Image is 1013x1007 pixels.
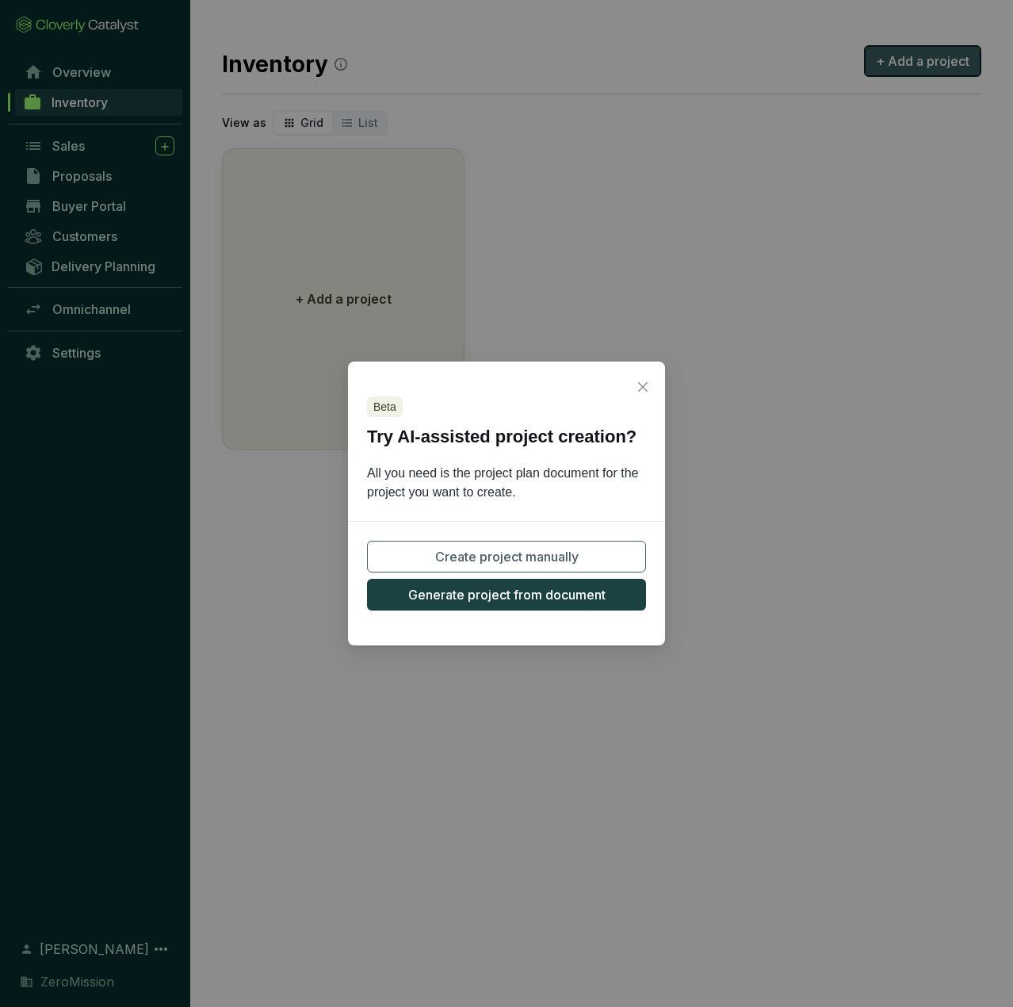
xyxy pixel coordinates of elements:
[630,374,656,400] button: Close
[636,381,649,393] span: close
[373,400,396,414] p: Beta
[367,423,646,451] h2: Try AI-assisted project creation?
[348,464,665,502] p: All you need is the project plan document for the project you want to create.
[435,547,579,566] span: Create project manually
[408,585,606,604] span: Generate project from document
[630,381,656,393] span: Close
[367,541,646,572] button: Create project manually
[367,579,646,611] button: Generate project from document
